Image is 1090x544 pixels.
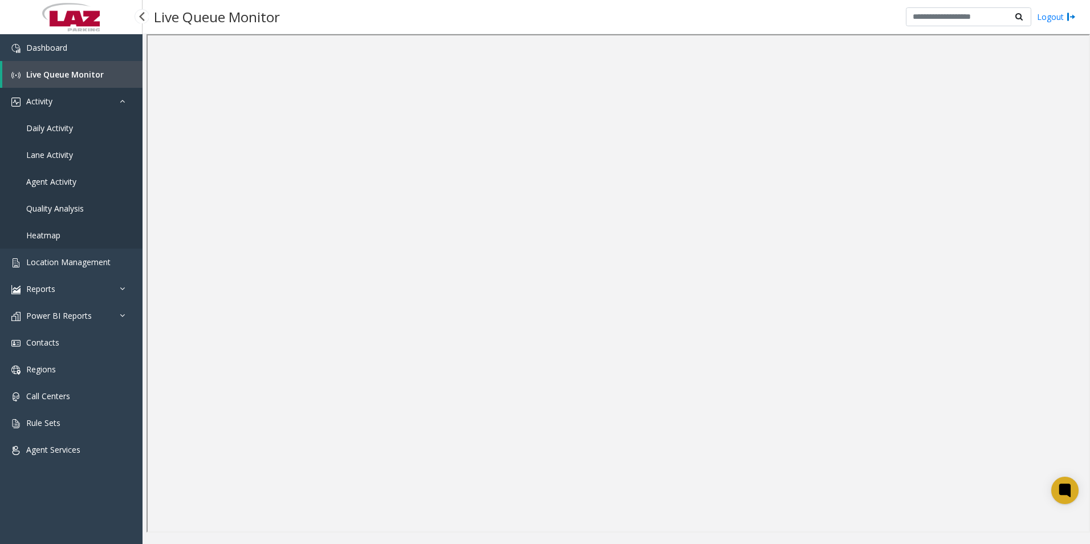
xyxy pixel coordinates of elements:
[26,203,84,214] span: Quality Analysis
[26,391,70,401] span: Call Centers
[11,339,21,348] img: 'icon'
[11,392,21,401] img: 'icon'
[11,44,21,53] img: 'icon'
[11,71,21,80] img: 'icon'
[26,42,67,53] span: Dashboard
[148,3,286,31] h3: Live Queue Monitor
[26,69,104,80] span: Live Queue Monitor
[26,96,52,107] span: Activity
[11,285,21,294] img: 'icon'
[26,176,76,187] span: Agent Activity
[26,444,80,455] span: Agent Services
[26,310,92,321] span: Power BI Reports
[2,61,143,88] a: Live Queue Monitor
[1067,11,1076,23] img: logout
[26,337,59,348] span: Contacts
[26,123,73,133] span: Daily Activity
[26,283,55,294] span: Reports
[11,419,21,428] img: 'icon'
[26,149,73,160] span: Lane Activity
[11,258,21,267] img: 'icon'
[11,366,21,375] img: 'icon'
[11,446,21,455] img: 'icon'
[26,257,111,267] span: Location Management
[26,417,60,428] span: Rule Sets
[1037,11,1076,23] a: Logout
[11,98,21,107] img: 'icon'
[26,230,60,241] span: Heatmap
[26,364,56,375] span: Regions
[11,312,21,321] img: 'icon'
